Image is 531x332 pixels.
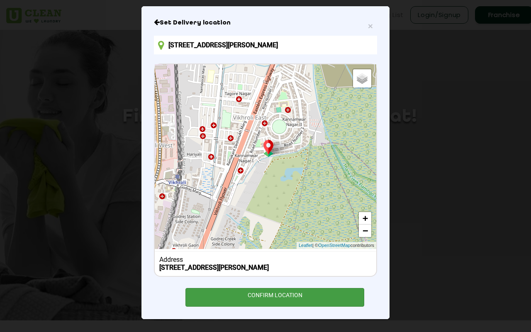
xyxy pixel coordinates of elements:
input: Enter location [154,36,377,54]
a: Layers [353,69,371,88]
div: CONFIRM LOCATION [185,288,364,307]
button: Close [368,22,373,30]
a: OpenStreetMap [318,242,351,249]
div: | © contributors [297,242,376,249]
b: [STREET_ADDRESS][PERSON_NAME] [159,264,269,271]
div: Address [159,256,372,264]
a: Zoom out [359,225,371,237]
h6: Close [154,19,377,27]
span: × [368,21,373,31]
a: Leaflet [299,242,312,249]
a: Zoom in [359,212,371,225]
